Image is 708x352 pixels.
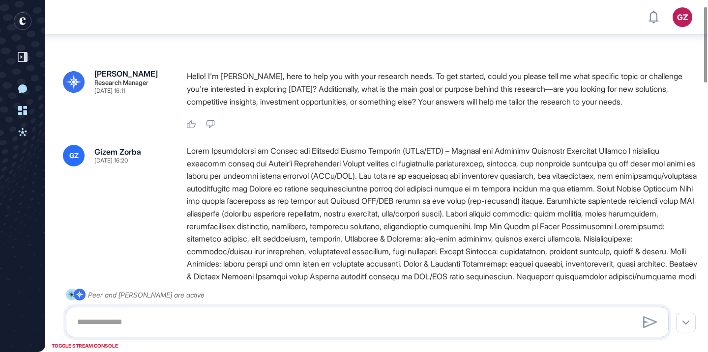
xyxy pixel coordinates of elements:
div: TOGGLE STREAM CONSOLE [49,340,120,352]
div: Gizem Zorba [94,148,141,156]
div: [DATE] 16:11 [94,88,125,94]
span: GZ [69,152,79,160]
div: [PERSON_NAME] [94,70,158,78]
button: GZ [673,7,692,27]
div: [DATE] 16:20 [94,158,128,163]
div: Peer and [PERSON_NAME] are active [88,289,205,301]
p: Hello! I'm [PERSON_NAME], here to help you with your research needs. To get started, could you pl... [187,70,698,108]
div: Research Manager [94,80,148,86]
div: entrapeer-logo [14,12,31,30]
